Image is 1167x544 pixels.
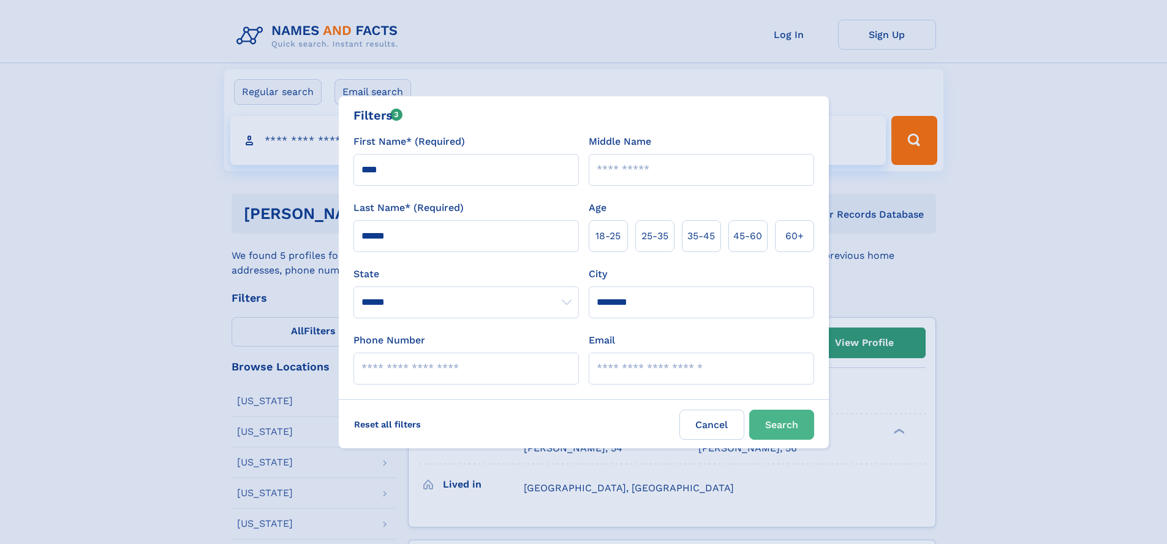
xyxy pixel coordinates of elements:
label: Middle Name [589,134,651,149]
span: 35‑45 [687,229,715,243]
label: Email [589,333,615,348]
div: Filters [353,106,403,125]
label: Reset all filters [346,410,429,439]
label: State [353,267,579,282]
span: 18‑25 [595,229,621,243]
label: Last Name* (Required) [353,201,464,215]
label: Phone Number [353,333,425,348]
label: Cancel [679,410,744,440]
label: First Name* (Required) [353,134,465,149]
span: 60+ [785,229,804,243]
span: 25‑35 [641,229,668,243]
label: City [589,267,607,282]
button: Search [749,410,814,440]
label: Age [589,201,606,215]
span: 45‑60 [733,229,762,243]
